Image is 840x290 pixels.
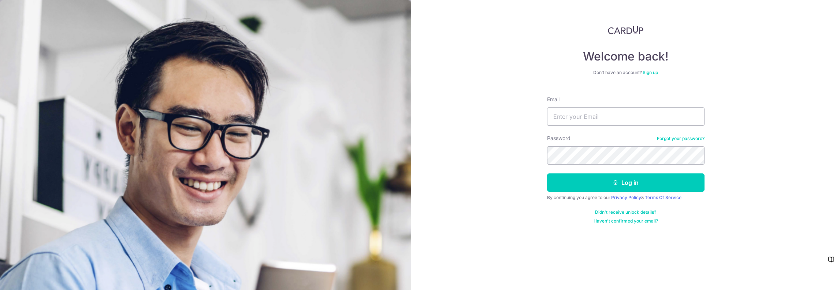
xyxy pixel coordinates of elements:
input: Enter your Email [547,107,705,126]
img: CardUp Logo [608,26,644,34]
a: Sign up [643,70,658,75]
div: Don’t have an account? [547,70,705,76]
a: Forgot your password? [657,136,705,142]
button: Log in [547,173,705,192]
a: Terms Of Service [645,195,681,200]
div: By continuing you agree to our & [547,195,705,201]
label: Email [547,96,560,103]
h4: Welcome back! [547,49,705,64]
a: Privacy Policy [611,195,641,200]
label: Password [547,135,570,142]
a: Didn't receive unlock details? [595,209,656,215]
a: Haven't confirmed your email? [594,218,658,224]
